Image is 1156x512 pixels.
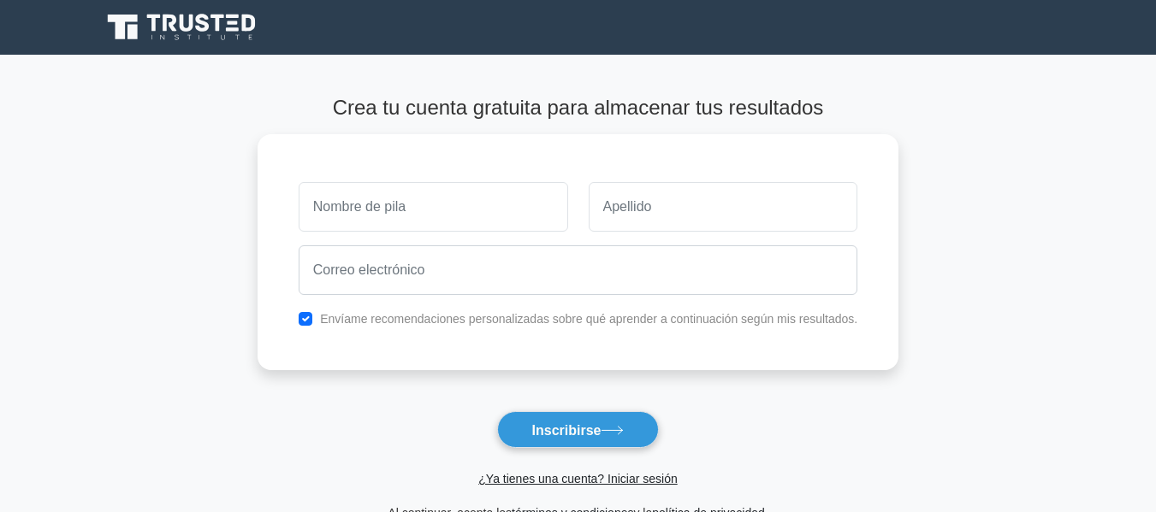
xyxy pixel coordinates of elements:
input: Nombre de pila [299,182,568,232]
button: Inscribirse [497,411,660,448]
font: Crea tu cuenta gratuita para almacenar tus resultados [333,96,824,119]
font: Envíame recomendaciones personalizadas sobre qué aprender a continuación según mis resultados. [320,312,857,326]
input: Correo electrónico [299,245,858,295]
a: ¿Ya tienes una cuenta? Iniciar sesión [478,472,677,486]
font: Inscribirse [532,422,602,437]
input: Apellido [589,182,858,232]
